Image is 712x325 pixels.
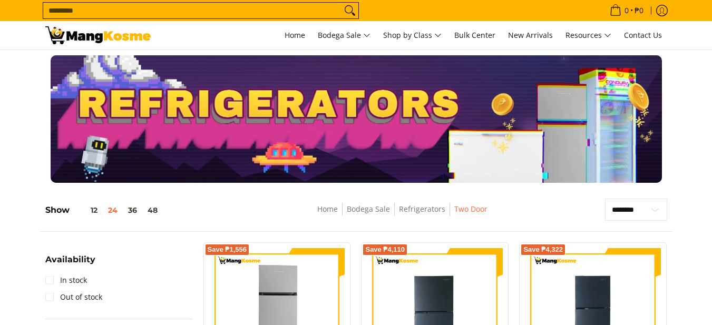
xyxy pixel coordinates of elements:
a: Resources [560,21,617,50]
span: 0 [623,7,630,14]
a: Bodega Sale [313,21,376,50]
span: Save ₱1,556 [208,247,247,253]
span: ₱0 [633,7,645,14]
span: • [607,5,647,16]
a: Shop by Class [378,21,447,50]
span: Bodega Sale [318,29,370,42]
span: Availability [45,255,95,264]
img: Bodega Sale Refrigerator l Mang Kosme: Home Appliances Warehouse Sale Two Door [45,26,151,44]
summary: Open [45,255,95,272]
a: Home [279,21,310,50]
a: Bulk Center [449,21,501,50]
nav: Main Menu [161,21,667,50]
nav: Breadcrumbs [242,203,562,226]
button: 36 [123,206,142,214]
a: New Arrivals [503,21,558,50]
a: Contact Us [619,21,667,50]
span: Shop by Class [383,29,442,42]
span: Two Door [454,203,487,216]
span: Contact Us [624,30,662,40]
button: 12 [70,206,103,214]
span: Resources [565,29,611,42]
button: 48 [142,206,163,214]
button: 24 [103,206,123,214]
a: In stock [45,272,87,289]
span: New Arrivals [508,30,553,40]
button: Search [342,3,358,18]
span: Save ₱4,110 [365,247,405,253]
a: Out of stock [45,289,102,306]
h5: Show [45,205,163,215]
span: Bulk Center [454,30,495,40]
a: Home [317,204,338,214]
span: Home [285,30,305,40]
a: Refrigerators [399,204,445,214]
span: Save ₱4,322 [523,247,563,253]
a: Bodega Sale [347,204,390,214]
